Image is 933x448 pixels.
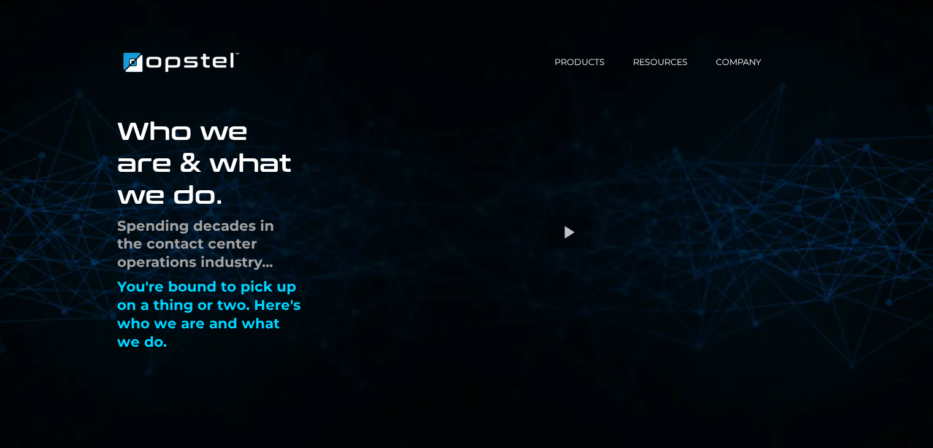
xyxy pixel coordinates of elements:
a: https://www.opstel.com/ [120,55,242,67]
a: COMPANY [702,56,775,69]
strong: Spending decades in the contact center operations industry... [117,217,274,271]
a: RESOURCES [619,56,702,69]
strong: Who we are & what we do. [117,112,291,210]
img: Brand Logo [120,47,242,77]
a: PRODUCTS [540,56,619,69]
strong: You're bound to pick up on a thing or two. Here's who we are and what we do. [117,278,301,350]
